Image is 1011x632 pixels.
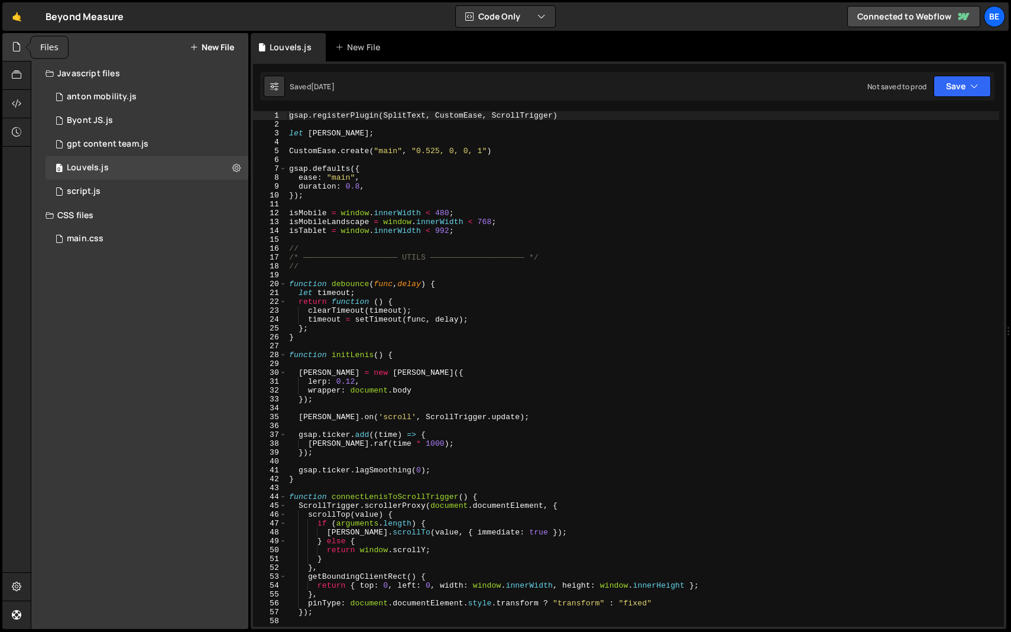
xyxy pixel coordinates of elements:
div: 35 [253,413,287,422]
div: 23 [253,306,287,315]
div: 10 [253,191,287,200]
div: 49 [253,537,287,546]
div: 16 [253,244,287,253]
button: Save [934,76,991,97]
div: Louvels.js [270,41,312,53]
div: 14 [253,226,287,235]
div: Not saved to prod [867,82,926,92]
div: 21 [253,289,287,297]
div: 39 [253,448,287,457]
div: 17 [253,253,287,262]
a: Be [984,6,1005,27]
div: 7477/15315.css [46,227,248,251]
div: anton mobility.js [67,92,137,102]
a: Connected to Webflow [847,6,980,27]
div: 19 [253,271,287,280]
div: Louvels.js [67,163,109,173]
div: Byont JS.js [67,115,113,126]
div: [DATE] [311,82,335,92]
button: Code Only [456,6,555,27]
div: 15 [253,235,287,244]
div: 18 [253,262,287,271]
div: Beyond Measure [46,9,124,24]
div: 26 [253,333,287,342]
div: 8 [253,173,287,182]
div: 29 [253,359,287,368]
div: 42 [253,475,287,484]
div: 55 [253,590,287,599]
div: 5 [253,147,287,155]
div: 31 [253,377,287,386]
div: 50 [253,546,287,555]
div: 27 [253,342,287,351]
div: script.js [67,186,101,197]
div: 34 [253,404,287,413]
div: 11 [253,200,287,209]
div: 4 [253,138,287,147]
button: New File [190,43,234,52]
div: 22 [253,297,287,306]
div: 24 [253,315,287,324]
div: 7 [253,164,287,173]
div: 54 [253,581,287,590]
div: 9 [253,182,287,191]
div: Javascript files [31,61,248,85]
div: 45 [253,501,287,510]
div: 1 [253,111,287,120]
div: 48 [253,528,287,537]
div: 43 [253,484,287,492]
div: 25 [253,324,287,333]
span: 0 [56,164,63,174]
div: 2 [253,120,287,129]
div: 58 [253,617,287,625]
div: New File [335,41,385,53]
div: 3 [253,129,287,138]
div: 13 [253,218,287,226]
div: 36 [253,422,287,430]
div: 32 [253,386,287,395]
div: CSS files [31,203,248,227]
div: 7477/46714.js [46,156,248,180]
div: 7477/46015.js [46,132,248,156]
div: 20 [253,280,287,289]
div: 38 [253,439,287,448]
div: 7477/36626.js [46,85,248,109]
div: 28 [253,351,287,359]
div: 51 [253,555,287,563]
div: gpt content team.js [67,139,148,150]
div: 37 [253,430,287,439]
div: 7477/36975.js [46,180,248,203]
div: 57 [253,608,287,617]
a: 🤙 [2,2,31,31]
div: 53 [253,572,287,581]
div: 56 [253,599,287,608]
div: 6 [253,155,287,164]
div: 46 [253,510,287,519]
div: 47 [253,519,287,528]
div: main.css [67,234,103,244]
div: 41 [253,466,287,475]
div: 12 [253,209,287,218]
div: 44 [253,492,287,501]
div: 30 [253,368,287,377]
div: Files [31,37,68,59]
div: Saved [290,82,335,92]
div: 33 [253,395,287,404]
div: 7477/38992.js [46,109,248,132]
div: 52 [253,563,287,572]
div: 40 [253,457,287,466]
